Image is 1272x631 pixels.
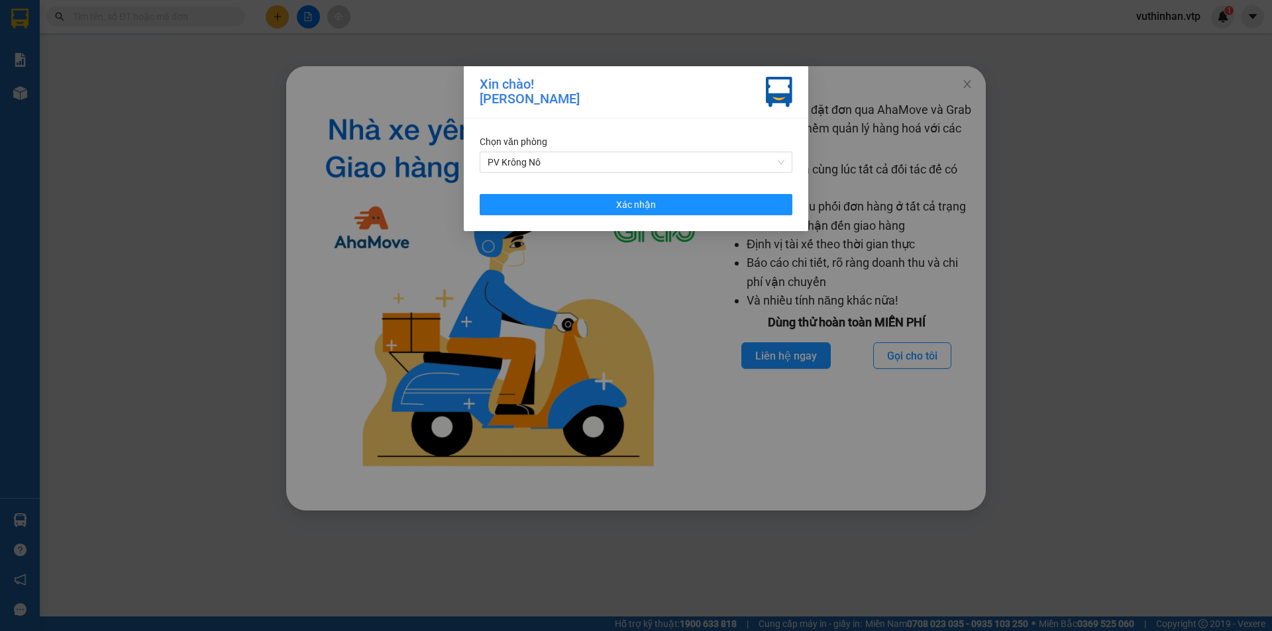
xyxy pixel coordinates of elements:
span: PV Krông Nô [488,152,784,172]
button: Xác nhận [480,194,792,215]
img: vxr-icon [766,77,792,107]
span: Xác nhận [616,197,656,212]
div: Xin chào! [PERSON_NAME] [480,77,580,107]
div: Chọn văn phòng [480,134,792,149]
